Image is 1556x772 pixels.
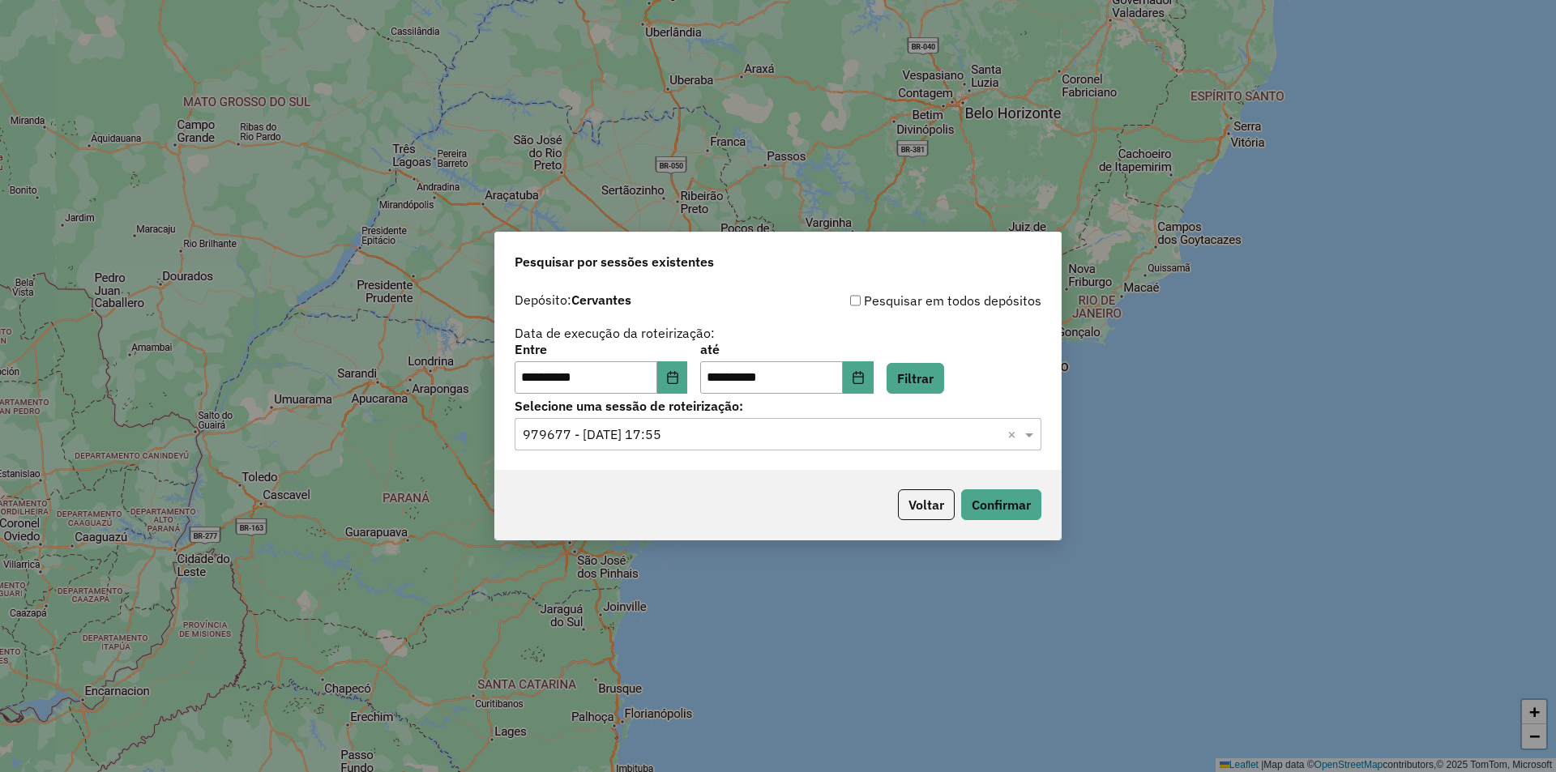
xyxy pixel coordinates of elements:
div: Pesquisar em todos depósitos [778,291,1041,310]
span: Pesquisar por sessões existentes [515,252,714,271]
label: Data de execução da roteirização: [515,323,715,343]
label: Entre [515,339,687,359]
label: Depósito: [515,290,631,309]
button: Confirmar [961,489,1041,520]
span: Clear all [1007,424,1021,444]
button: Filtrar [887,363,944,394]
button: Voltar [898,489,955,520]
button: Choose Date [843,361,874,394]
button: Choose Date [657,361,688,394]
label: Selecione uma sessão de roteirização: [515,396,1041,416]
label: até [700,339,873,359]
strong: Cervantes [571,292,631,308]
